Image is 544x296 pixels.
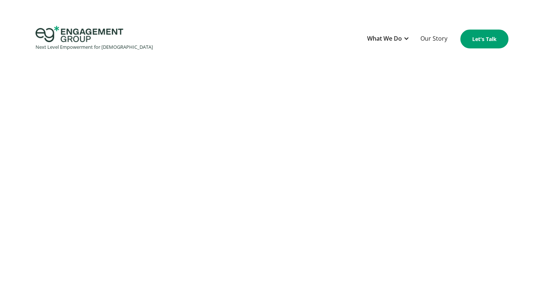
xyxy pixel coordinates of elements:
a: Let's Talk [460,30,508,48]
div: Next Level Empowerment for [DEMOGRAPHIC_DATA] [36,42,153,52]
img: Engagement Group Logo Icon [36,26,123,42]
div: What We Do [367,34,402,44]
a: Our Story [417,30,451,48]
a: Next Level Empowerment for [DEMOGRAPHIC_DATA] [36,26,153,52]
